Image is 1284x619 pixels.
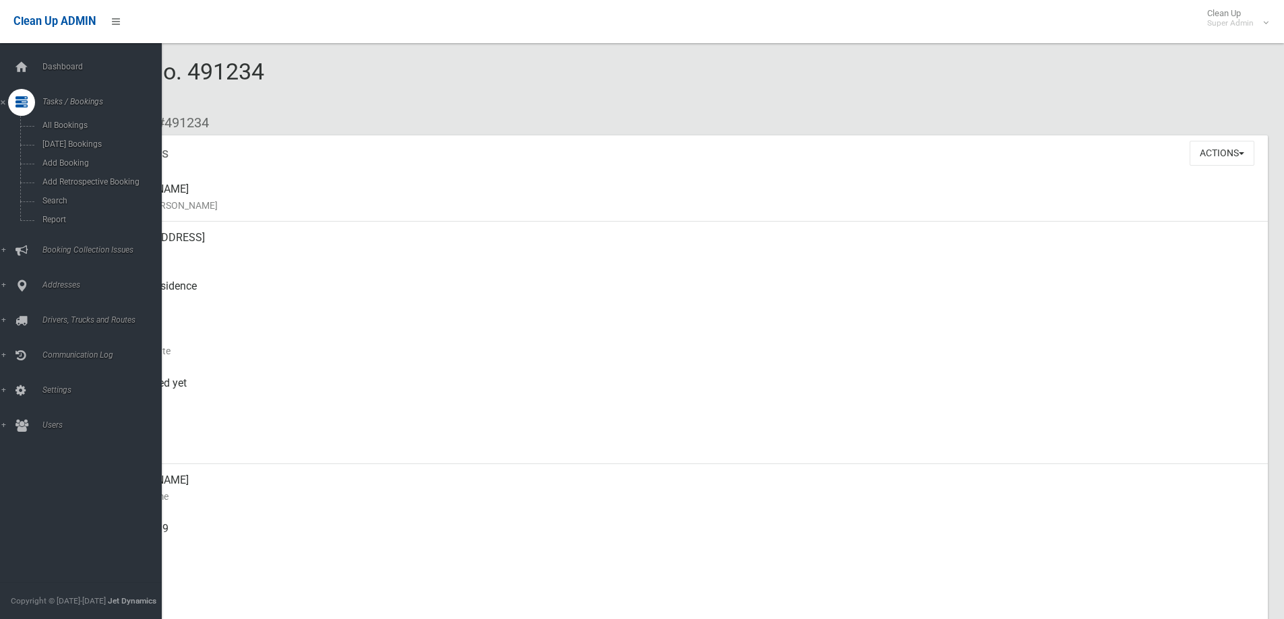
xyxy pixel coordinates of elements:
div: None given [108,561,1257,610]
span: Clean Up ADMIN [13,15,96,28]
span: [DATE] Bookings [38,139,160,149]
span: Copyright © [DATE]-[DATE] [11,596,106,606]
li: #491234 [147,110,209,135]
div: [DATE] [108,416,1257,464]
div: 0414316789 [108,513,1257,561]
span: Add Booking [38,158,160,168]
div: Front of Residence [108,270,1257,319]
small: Zone [108,440,1257,456]
div: [PERSON_NAME] [108,464,1257,513]
small: Contact Name [108,488,1257,504]
small: Collection Date [108,343,1257,359]
small: Address [108,246,1257,262]
span: All Bookings [38,121,160,130]
span: Drivers, Trucks and Routes [38,315,172,325]
span: Tasks / Bookings [38,97,172,106]
small: Super Admin [1207,18,1254,28]
small: Pickup Point [108,294,1257,311]
span: Settings [38,385,172,395]
span: Search [38,196,160,205]
div: [PERSON_NAME] [108,173,1257,222]
span: Users [38,420,172,430]
small: Name of [PERSON_NAME] [108,197,1257,214]
span: Add Retrospective Booking [38,177,160,187]
span: Report [38,215,160,224]
span: Booking No. 491234 [59,58,264,110]
span: Communication Log [38,350,172,360]
span: Clean Up [1200,8,1267,28]
small: Landline [108,585,1257,601]
span: Booking Collection Issues [38,245,172,255]
span: Addresses [38,280,172,290]
small: Mobile [108,537,1257,553]
small: Collected At [108,391,1257,408]
button: Actions [1190,141,1254,166]
strong: Jet Dynamics [108,596,156,606]
div: [DATE] [108,319,1257,367]
span: Dashboard [38,62,172,71]
div: Not collected yet [108,367,1257,416]
div: [STREET_ADDRESS] [108,222,1257,270]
